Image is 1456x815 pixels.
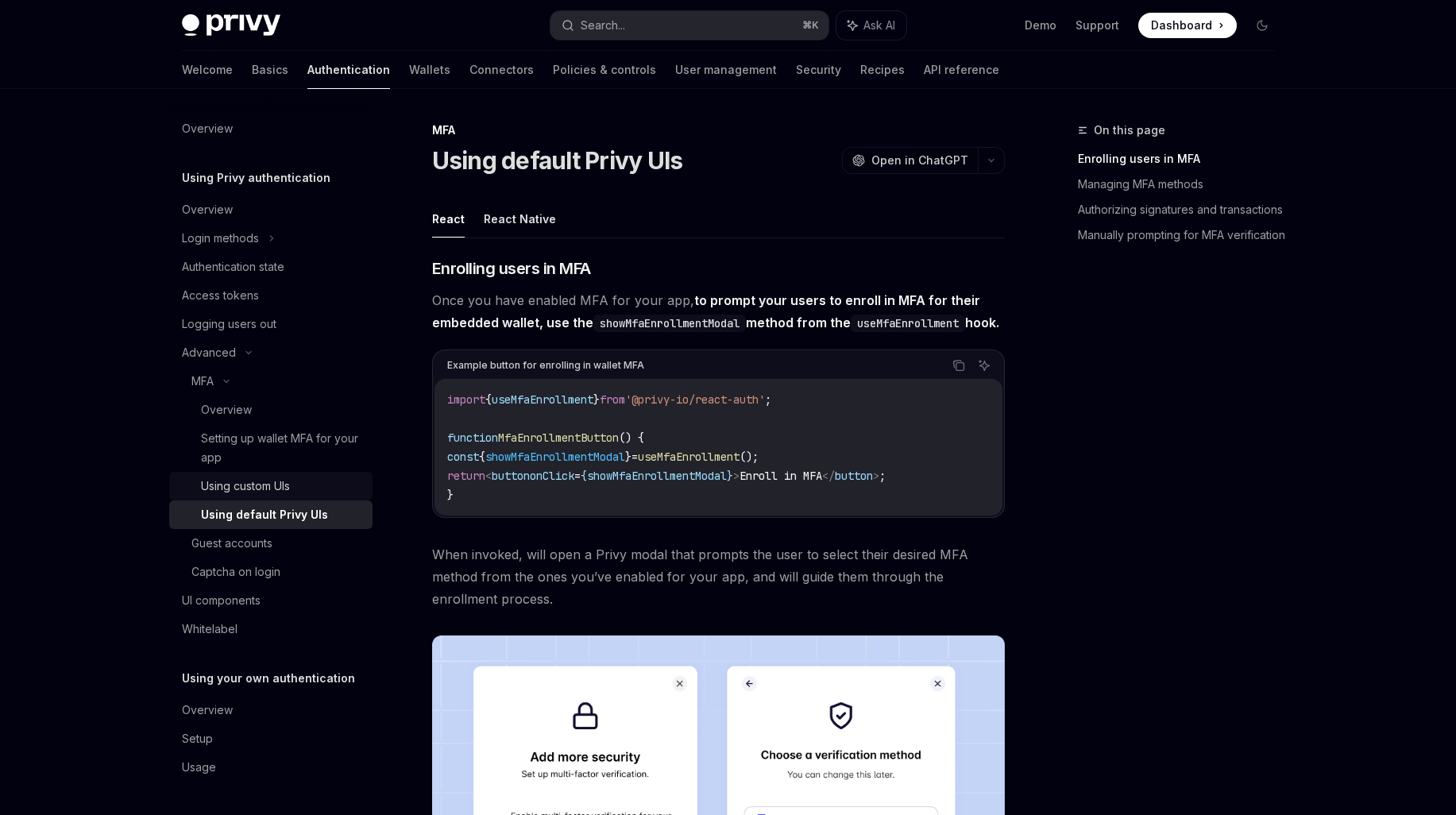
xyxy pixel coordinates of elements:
[484,200,556,238] button: React Native
[169,281,373,310] a: Access tokens
[169,753,373,782] a: Usage
[873,469,879,483] span: >
[1078,197,1288,222] a: Authorizing signatures and transactions
[948,355,969,376] button: Copy the contents from the code block
[409,51,450,89] a: Wallets
[835,469,873,483] span: button
[625,450,631,464] span: }
[169,253,373,281] a: Authentication state
[182,51,233,89] a: Welcome
[182,701,233,720] div: Overview
[1138,13,1237,38] a: Dashboard
[879,469,886,483] span: ;
[307,51,390,89] a: Authentication
[182,591,261,610] div: UI components
[169,424,373,472] a: Setting up wallet MFA for your app
[191,562,280,581] div: Captcha on login
[485,450,625,464] span: showMfaEnrollmentModal
[182,315,276,334] div: Logging users out
[447,431,498,445] span: function
[581,469,587,483] span: {
[740,450,759,464] span: ();
[447,450,479,464] span: const
[1249,13,1275,38] button: Toggle dark mode
[740,469,822,483] span: Enroll in MFA
[871,153,968,168] span: Open in ChatGPT
[924,51,999,89] a: API reference
[675,51,777,89] a: User management
[191,372,214,391] div: MFA
[1025,17,1056,33] a: Demo
[593,315,746,332] code: showMfaEnrollmentModal
[182,119,233,138] div: Overview
[1078,146,1288,172] a: Enrolling users in MFA
[182,620,238,639] div: Whitelabel
[860,51,905,89] a: Recipes
[974,355,994,376] button: Ask AI
[530,469,574,483] span: onClick
[492,469,530,483] span: button
[1078,222,1288,248] a: Manually prompting for MFA verification
[182,729,213,748] div: Setup
[550,11,828,40] button: Search...⌘K
[169,529,373,558] a: Guest accounts
[1078,172,1288,197] a: Managing MFA methods
[169,558,373,586] a: Captcha on login
[851,315,965,332] code: useMfaEnrollment
[619,431,644,445] span: () {
[432,146,683,175] h1: Using default Privy UIs
[625,392,765,407] span: '@privy-io/react-auth'
[169,724,373,753] a: Setup
[182,168,330,187] h5: Using Privy authentication
[1076,17,1119,33] a: Support
[169,114,373,143] a: Overview
[182,229,259,248] div: Login methods
[1094,121,1165,140] span: On this page
[169,696,373,724] a: Overview
[485,469,492,483] span: <
[252,51,288,89] a: Basics
[631,450,638,464] span: =
[169,195,373,224] a: Overview
[169,472,373,500] a: Using custom UIs
[733,469,740,483] span: >
[201,429,363,467] div: Setting up wallet MFA for your app
[1151,17,1212,33] span: Dashboard
[863,17,895,33] span: Ask AI
[447,392,485,407] span: import
[447,488,454,502] span: }
[182,257,284,276] div: Authentication state
[447,469,485,483] span: return
[492,392,593,407] span: useMfaEnrollment
[432,289,1005,334] span: Once you have enabled MFA for your app,
[553,51,656,89] a: Policies & controls
[765,392,771,407] span: ;
[485,392,492,407] span: {
[802,19,819,32] span: ⌘ K
[796,51,841,89] a: Security
[638,450,740,464] span: useMfaEnrollment
[432,543,1005,610] span: When invoked, will open a Privy modal that prompts the user to select their desired MFA method fr...
[169,500,373,529] a: Using default Privy UIs
[836,11,906,40] button: Ask AI
[432,122,1005,138] div: MFA
[201,477,290,496] div: Using custom UIs
[182,343,236,362] div: Advanced
[574,469,581,483] span: =
[479,450,485,464] span: {
[191,534,272,553] div: Guest accounts
[432,292,999,330] strong: to prompt your users to enroll in MFA for their embedded wallet, use the method from the hook.
[842,147,978,174] button: Open in ChatGPT
[822,469,835,483] span: </
[182,758,216,777] div: Usage
[727,469,733,483] span: }
[432,200,465,238] button: React
[169,396,373,424] a: Overview
[600,392,625,407] span: from
[182,200,233,219] div: Overview
[447,355,644,376] div: Example button for enrolling in wallet MFA
[201,505,328,524] div: Using default Privy UIs
[169,615,373,643] a: Whitelabel
[581,16,625,35] div: Search...
[169,586,373,615] a: UI components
